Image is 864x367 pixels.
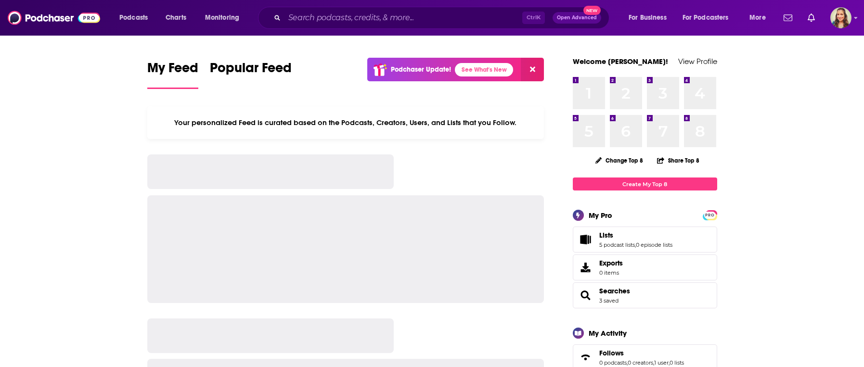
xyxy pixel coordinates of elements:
[628,359,653,366] a: 0 creators
[267,7,619,29] div: Search podcasts, credits, & more...
[159,10,192,25] a: Charts
[599,349,624,357] span: Follows
[743,10,778,25] button: open menu
[676,10,743,25] button: open menu
[622,10,679,25] button: open menu
[599,269,623,276] span: 0 items
[590,154,649,166] button: Change Top 8
[576,233,595,246] a: Lists
[683,11,729,25] span: For Podcasters
[583,6,601,15] span: New
[113,10,160,25] button: open menu
[704,212,716,219] span: PRO
[657,151,700,170] button: Share Top 8
[749,11,766,25] span: More
[573,254,717,280] a: Exports
[205,11,239,25] span: Monitoring
[576,289,595,302] a: Searches
[678,57,717,66] a: View Profile
[573,177,717,190] a: Create My Top 8
[635,241,636,248] span: ,
[8,9,100,27] img: Podchaser - Follow, Share and Rate Podcasts
[198,10,252,25] button: open menu
[557,15,597,20] span: Open Advanced
[166,11,186,25] span: Charts
[653,359,654,366] span: ,
[599,241,635,248] a: 5 podcast lists
[629,11,667,25] span: For Business
[669,359,670,366] span: ,
[576,351,595,364] a: Follows
[599,259,623,267] span: Exports
[804,10,819,26] a: Show notifications dropdown
[147,60,198,82] span: My Feed
[284,10,522,25] input: Search podcasts, credits, & more...
[599,349,684,357] a: Follows
[147,106,544,139] div: Your personalized Feed is curated based on the Podcasts, Creators, Users, and Lists that you Follow.
[780,10,796,26] a: Show notifications dropdown
[830,7,851,28] span: Logged in as adriana.guzman
[573,57,668,66] a: Welcome [PERSON_NAME]!
[599,231,672,240] a: Lists
[654,359,669,366] a: 1 user
[599,297,619,304] a: 3 saved
[210,60,292,82] span: Popular Feed
[391,65,451,74] p: Podchaser Update!
[599,231,613,240] span: Lists
[830,7,851,28] button: Show profile menu
[704,211,716,218] a: PRO
[599,287,630,295] a: Searches
[627,359,628,366] span: ,
[210,60,292,89] a: Popular Feed
[573,282,717,308] span: Searches
[455,63,513,76] a: See What's New
[147,60,198,89] a: My Feed
[573,227,717,253] span: Lists
[830,7,851,28] img: User Profile
[576,261,595,274] span: Exports
[119,11,148,25] span: Podcasts
[522,12,545,24] span: Ctrl K
[589,329,627,338] div: My Activity
[553,12,601,24] button: Open AdvancedNew
[670,359,684,366] a: 0 lists
[589,211,612,220] div: My Pro
[599,359,627,366] a: 0 podcasts
[636,241,672,248] a: 0 episode lists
